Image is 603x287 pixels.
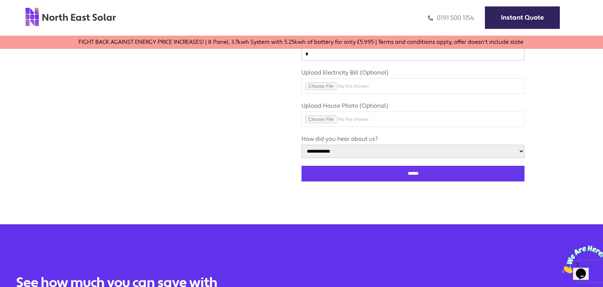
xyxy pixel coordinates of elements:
label: How did you hear about us? [301,135,525,154]
a: 0191 500 1154 [428,14,474,22]
label: House name or Number [301,38,525,57]
input: Upload Electricity Bill (Optional) [301,78,525,94]
img: phone icon [428,14,433,22]
img: Chat attention grabber [3,3,47,31]
input: House name or Number [301,48,525,61]
img: north east solar logo [25,7,116,27]
span: 1 [3,3,6,9]
select: How did you hear about us? [301,145,525,158]
label: Upload House Photo (Optional) [301,102,525,123]
input: Upload House Photo (Optional) [301,112,525,127]
iframe: chat widget [559,242,603,276]
img: menu icon [578,19,578,20]
a: Instant Quote [485,6,560,29]
label: Upload Electricity Bill (Optional) [301,69,525,89]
